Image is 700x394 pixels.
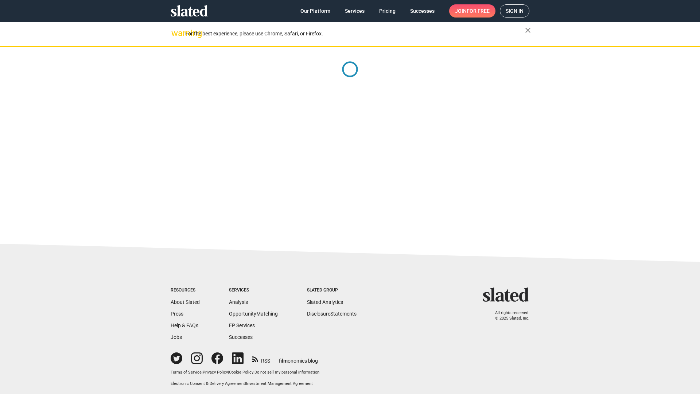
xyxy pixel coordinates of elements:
[246,381,313,386] a: Investment Management Agreement
[455,4,490,18] span: Join
[171,29,180,38] mat-icon: warning
[307,299,343,305] a: Slated Analytics
[245,381,246,386] span: |
[202,370,203,375] span: |
[229,311,278,317] a: OpportunityMatching
[171,381,245,386] a: Electronic Consent & Delivery Agreement
[339,4,370,18] a: Services
[229,334,253,340] a: Successes
[171,334,182,340] a: Jobs
[171,287,200,293] div: Resources
[229,322,255,328] a: EP Services
[279,358,288,364] span: film
[467,4,490,18] span: for free
[379,4,396,18] span: Pricing
[228,370,229,375] span: |
[500,4,529,18] a: Sign in
[373,4,401,18] a: Pricing
[307,287,357,293] div: Slated Group
[254,370,319,375] button: Do not sell my personal information
[279,352,318,364] a: filmonomics blog
[449,4,495,18] a: Joinfor free
[524,26,532,35] mat-icon: close
[171,311,183,317] a: Press
[229,370,253,375] a: Cookie Policy
[171,370,202,375] a: Terms of Service
[203,370,228,375] a: Privacy Policy
[253,370,254,375] span: |
[229,287,278,293] div: Services
[410,4,435,18] span: Successes
[171,322,198,328] a: Help & FAQs
[185,29,525,39] div: For the best experience, please use Chrome, Safari, or Firefox.
[307,311,357,317] a: DisclosureStatements
[487,310,529,321] p: All rights reserved. © 2025 Slated, Inc.
[295,4,336,18] a: Our Platform
[229,299,248,305] a: Analysis
[300,4,330,18] span: Our Platform
[171,299,200,305] a: About Slated
[252,353,270,364] a: RSS
[506,5,524,17] span: Sign in
[404,4,440,18] a: Successes
[345,4,365,18] span: Services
